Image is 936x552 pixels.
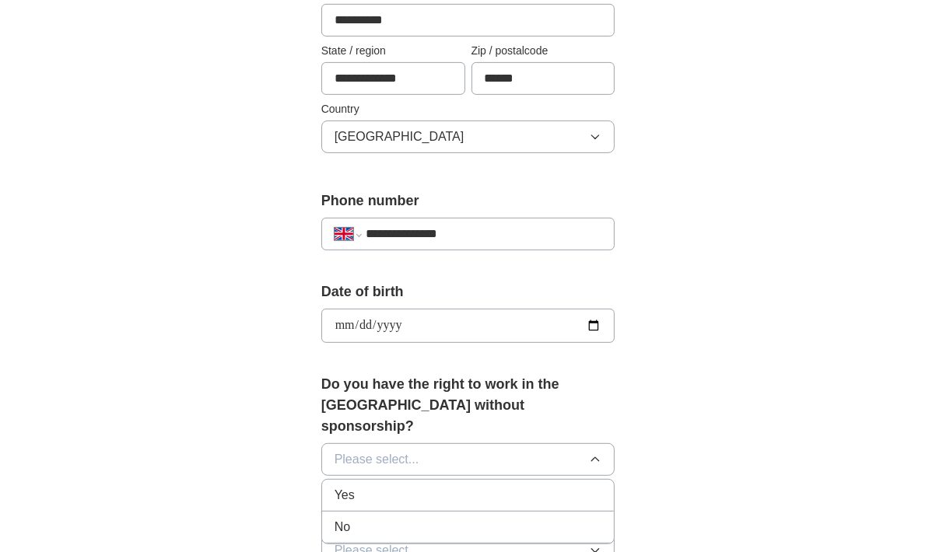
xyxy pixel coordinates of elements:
[321,121,615,153] button: [GEOGRAPHIC_DATA]
[321,101,615,117] label: Country
[335,450,419,469] span: Please select...
[321,374,615,437] label: Do you have the right to work in the [GEOGRAPHIC_DATA] without sponsorship?
[321,43,465,59] label: State / region
[321,443,615,476] button: Please select...
[335,518,350,536] span: No
[335,128,464,146] span: [GEOGRAPHIC_DATA]
[335,486,355,505] span: Yes
[321,190,615,211] label: Phone number
[472,43,615,59] label: Zip / postalcode
[321,281,615,302] label: Date of birth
